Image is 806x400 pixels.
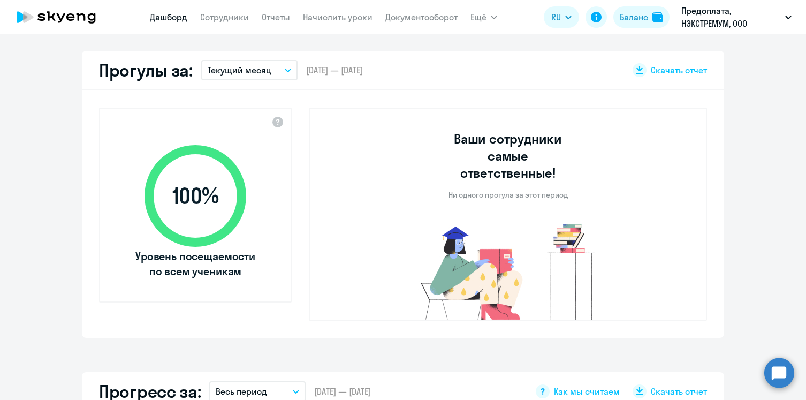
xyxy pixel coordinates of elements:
[554,386,620,397] span: Как мы считаем
[651,386,707,397] span: Скачать отчет
[448,190,568,200] p: Ни одного прогула за этот период
[150,12,187,22] a: Дашборд
[470,11,486,24] span: Ещё
[201,60,298,80] button: Текущий месяц
[676,4,797,30] button: Предоплата, НЭКСТРЕМУМ, ООО
[551,11,561,24] span: RU
[401,221,615,320] img: no-truants
[314,386,371,397] span: [DATE] — [DATE]
[385,12,458,22] a: Документооборот
[216,385,267,398] p: Весь период
[651,64,707,76] span: Скачать отчет
[134,249,257,279] span: Уровень посещаемости по всем ученикам
[620,11,648,24] div: Баланс
[99,59,193,81] h2: Прогулы за:
[613,6,670,28] button: Балансbalance
[652,12,663,22] img: balance
[208,64,271,77] p: Текущий месяц
[544,6,579,28] button: RU
[470,6,497,28] button: Ещё
[303,12,372,22] a: Начислить уроки
[306,64,363,76] span: [DATE] — [DATE]
[262,12,290,22] a: Отчеты
[134,183,257,209] span: 100 %
[200,12,249,22] a: Сотрудники
[681,4,781,30] p: Предоплата, НЭКСТРЕМУМ, ООО
[439,130,577,182] h3: Ваши сотрудники самые ответственные!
